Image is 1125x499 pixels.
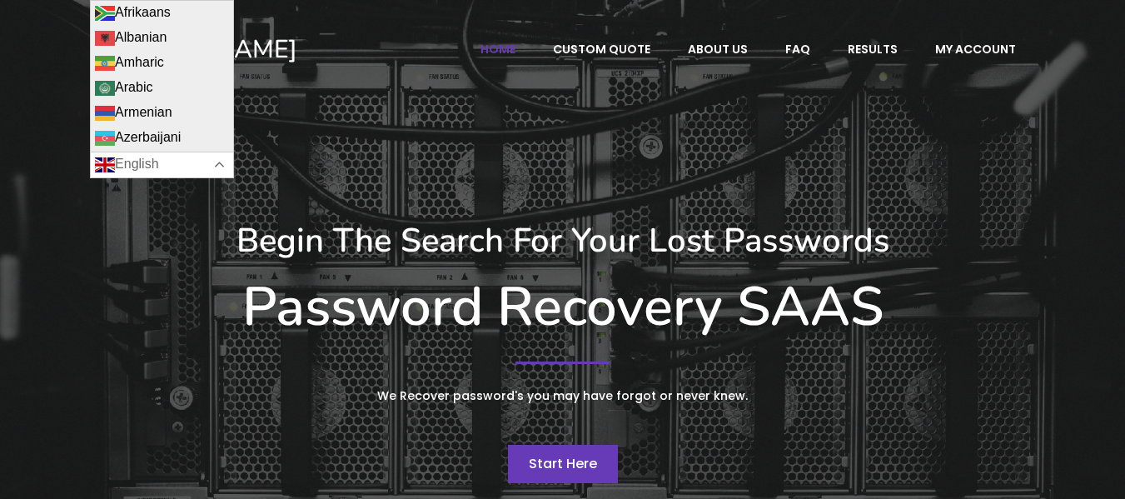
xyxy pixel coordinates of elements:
img: sq [95,28,115,48]
h3: Begin The Search For Your Lost Passwords [92,221,1033,261]
img: hy [95,103,115,123]
img: ar [95,78,115,98]
a: Custom Quote [535,33,668,65]
span: My account [935,42,1016,57]
img: am [95,53,115,73]
span: FAQ [785,42,810,57]
img: en [95,155,115,175]
span: Custom Quote [553,42,650,57]
a: [DOMAIN_NAME] [92,33,411,66]
img: az [95,128,115,148]
p: We Recover password's you may have forgot or never knew. [251,386,875,407]
a: Results [830,33,915,65]
span: Start Here [529,454,597,473]
a: Start Here [508,445,618,483]
a: About Us [670,33,765,65]
a: Amharic [91,51,233,76]
a: Basque [91,151,233,176]
a: Home [463,33,533,65]
a: Arabic [91,76,233,101]
span: Home [480,42,515,57]
span: Results [848,42,898,57]
a: Azerbaijani [91,126,233,151]
a: Armenian [91,101,233,126]
a: Afrikaans [91,1,233,26]
h1: Password Recovery SAAS [92,275,1033,340]
span: About Us [688,42,748,57]
a: FAQ [768,33,828,65]
a: Albanian [91,26,233,51]
img: af [95,3,115,23]
a: My account [918,33,1033,65]
a: English [90,152,234,178]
